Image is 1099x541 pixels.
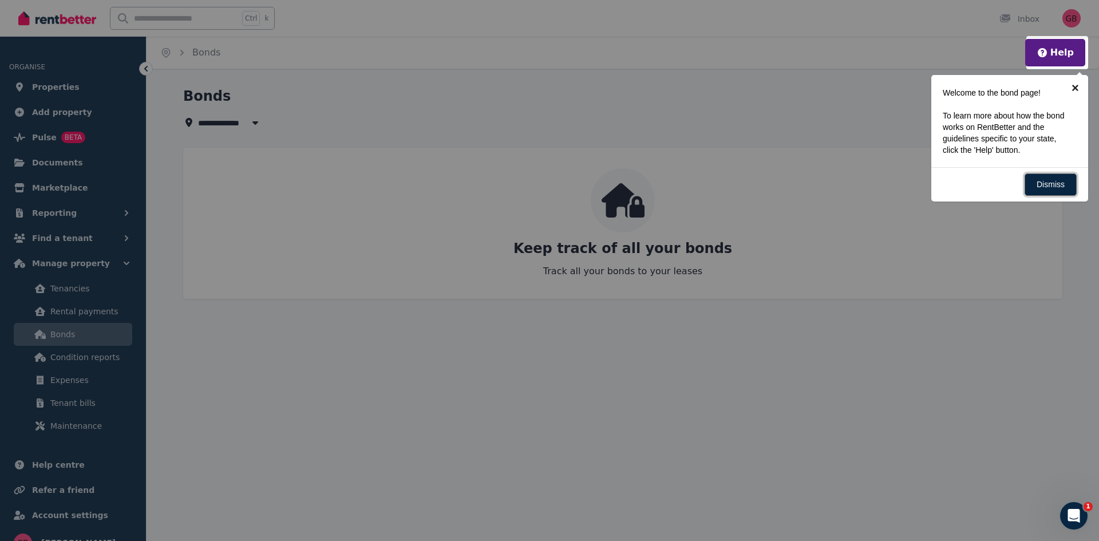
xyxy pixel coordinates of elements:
a: Dismiss [1025,173,1077,196]
button: Help [1037,46,1074,60]
a: × [1062,75,1088,101]
iframe: Intercom live chat [1060,502,1088,530]
span: 1 [1084,502,1093,511]
p: To learn more about how the bond works on RentBetter and the guidelines specific to your state, c... [943,110,1070,156]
